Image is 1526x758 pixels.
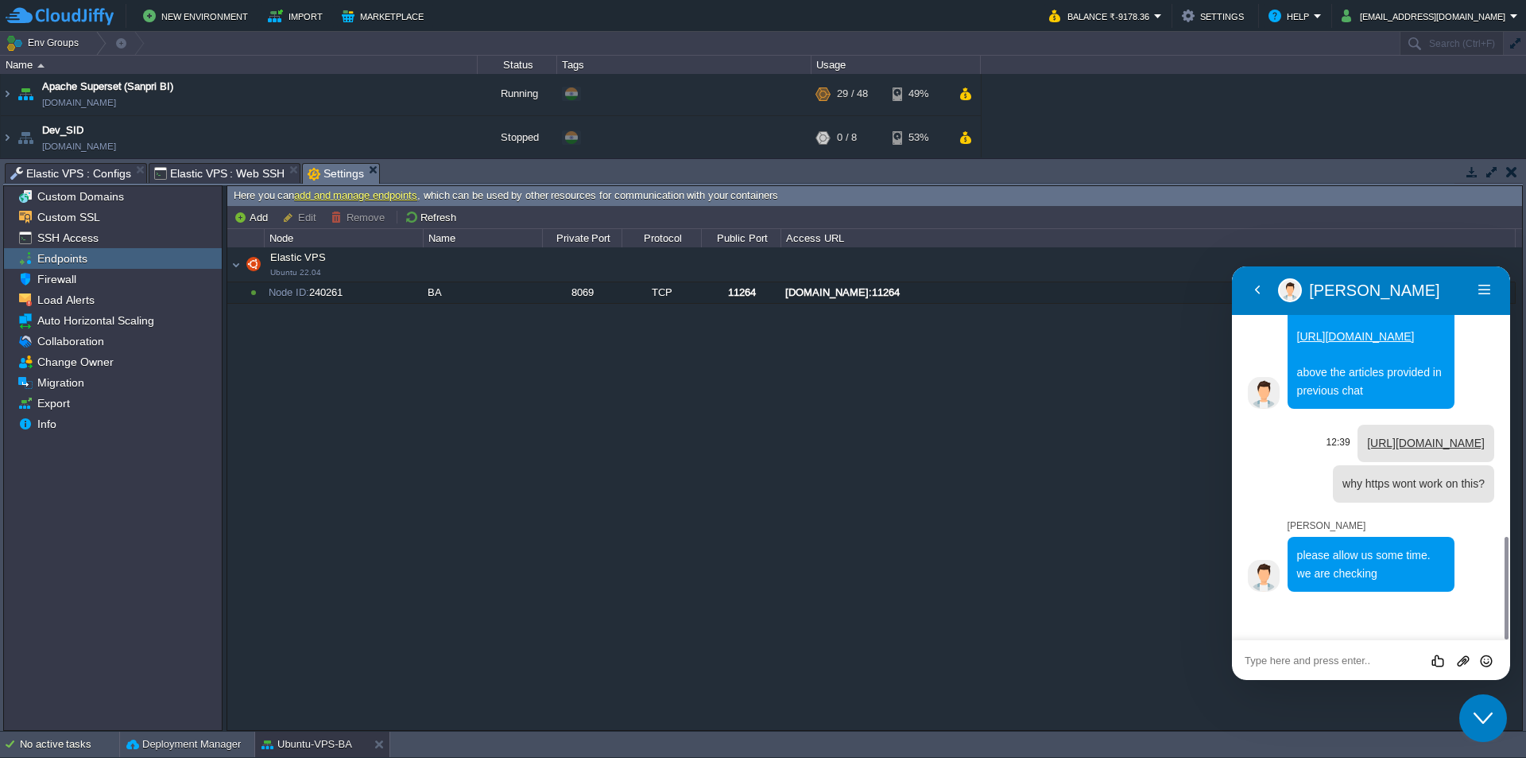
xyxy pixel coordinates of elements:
[270,268,321,277] span: Ubuntu 22.04
[837,72,868,115] div: 29 / 48
[34,334,107,348] a: Collaboration
[893,72,944,115] div: 49%
[294,189,417,201] a: add and manage endpoints
[282,210,321,224] button: Edit
[308,164,364,184] span: Settings
[1232,266,1510,680] iframe: chat widget
[1,116,14,159] img: AMDAwAAAACH5BAEAAAAALAAAAAABAAEAAAICRAEAOw==
[782,229,1515,247] div: Access URL
[34,355,116,369] a: Change Owner
[558,56,811,74] div: Tags
[893,116,944,159] div: 53%
[110,211,253,224] span: why https wont work on this?
[342,6,428,25] button: Marketplace
[34,396,72,410] a: Export
[424,229,542,247] div: Name
[126,737,241,752] button: Deployment Manager
[245,251,326,278] span: Elastic VPS
[34,375,87,390] a: Migration
[265,282,422,303] div: 240261
[1268,6,1314,25] button: Help
[196,387,220,402] div: Rate this chat
[34,210,103,224] a: Custom SSL
[781,282,1514,303] div: [DOMAIN_NAME]:11264
[34,313,157,328] a: Auto Horizontal Scaling
[34,251,90,266] a: Endpoints
[261,737,352,752] button: Ubuntu-VPS-BA
[544,229,622,247] div: Private Port
[34,272,79,286] a: Firewall
[14,72,37,115] img: AMDAwAAAACH5BAEAAAAALAAAAAABAAEAAAICRAEAOw==
[1049,6,1154,25] button: Balance ₹-9178.36
[1459,694,1510,742] iframe: chat widget
[622,282,700,303] div: TCP
[154,164,285,183] span: Elastic VPS : Web SSH
[135,170,253,183] a: [URL][DOMAIN_NAME]
[234,210,273,224] button: Add
[1,72,14,115] img: AMDAwAAAACH5BAEAAAAALAAAAAABAAEAAAICRAEAOw==
[424,282,541,303] div: BA
[478,116,557,159] div: Stopped
[265,229,423,247] div: Node
[37,64,45,68] img: AMDAwAAAACH5BAEAAAAALAAAAAABAAEAAAICRAEAOw==
[268,6,327,25] button: Import
[65,64,183,76] a: [URL][DOMAIN_NAME]
[812,56,980,74] div: Usage
[269,286,309,298] span: Node ID:
[10,164,131,183] span: Elastic VPS : Configs
[14,116,37,159] img: AMDAwAAAACH5BAEAAAAALAAAAAABAAEAAAICRAEAOw==
[837,116,857,159] div: 0 / 8
[1342,6,1510,25] button: [EMAIL_ADDRESS][DOMAIN_NAME]
[20,732,119,757] div: No active tasks
[65,282,199,313] span: please allow us some time. we are checking
[219,387,242,402] button: Upload File
[34,293,97,307] a: Load Alerts
[42,79,173,95] a: Apache Superset (Sanpri BI)
[6,32,84,54] button: Env Groups
[95,170,118,181] time: 12:39
[6,6,114,26] img: CloudJiffy
[42,95,116,111] a: [DOMAIN_NAME]
[623,229,701,247] div: Protocol
[56,252,262,267] p: [PERSON_NAME]
[405,210,461,224] button: Refresh
[16,293,48,325] img: Agent profile image
[2,56,477,74] div: Name
[227,186,1522,206] div: Here you can , which can be used by other resources for communication with your containers
[478,72,557,115] div: Running
[1182,6,1249,25] button: Settings
[34,189,126,204] a: Custom Domains
[143,6,253,25] button: New Environment
[34,417,59,431] a: Info
[478,56,556,74] div: Status
[242,387,265,402] button: Insert emoji
[703,229,780,247] div: Public Port
[42,122,83,138] a: Dev_SID
[331,210,389,224] button: Remove
[702,282,780,303] div: 11264
[543,282,621,303] div: 8069
[34,231,101,245] a: SSH Access
[196,387,265,402] div: Group of buttons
